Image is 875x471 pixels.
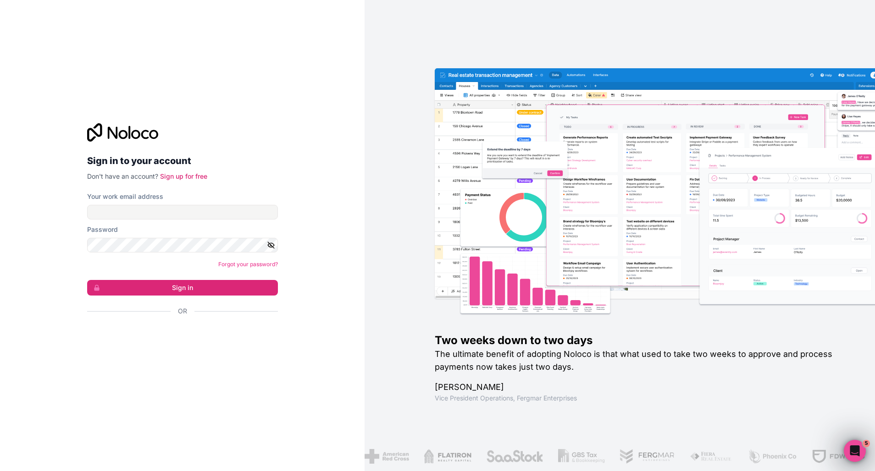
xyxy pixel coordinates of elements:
img: /assets/flatiron-C8eUkumj.png [424,449,471,464]
input: Password [87,238,278,252]
h2: Sign in to your account [87,153,278,169]
h1: Vice President Operations , Fergmar Enterprises [435,394,846,403]
span: Don't have an account? [87,172,158,180]
h2: The ultimate benefit of adopting Noloco is that what used to take two weeks to approve and proces... [435,348,846,373]
img: /assets/fiera-fwj2N5v4.png [690,449,733,464]
img: /assets/saastock-C6Zbiodz.png [486,449,544,464]
img: /assets/fdworks-Bi04fVtw.png [812,449,865,464]
span: 5 [863,440,870,447]
iframe: Intercom live chat [844,440,866,462]
img: /assets/phoenix-BREaitsQ.png [748,449,797,464]
label: Your work email address [87,192,163,201]
iframe: Sign in with Google Button [83,326,275,346]
img: /assets/fergmar-CudnrXN5.png [620,449,676,464]
h1: [PERSON_NAME] [435,381,846,394]
button: Sign in [87,280,278,296]
h1: Two weeks down to two days [435,333,846,348]
input: Email address [87,205,278,219]
span: Or [178,307,187,316]
img: /assets/gbstax-C-GtDUiK.png [558,449,605,464]
a: Sign up for free [160,172,207,180]
img: /assets/american-red-cross-BAupjrZR.png [365,449,409,464]
a: Forgot your password? [218,261,278,268]
label: Password [87,225,118,234]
